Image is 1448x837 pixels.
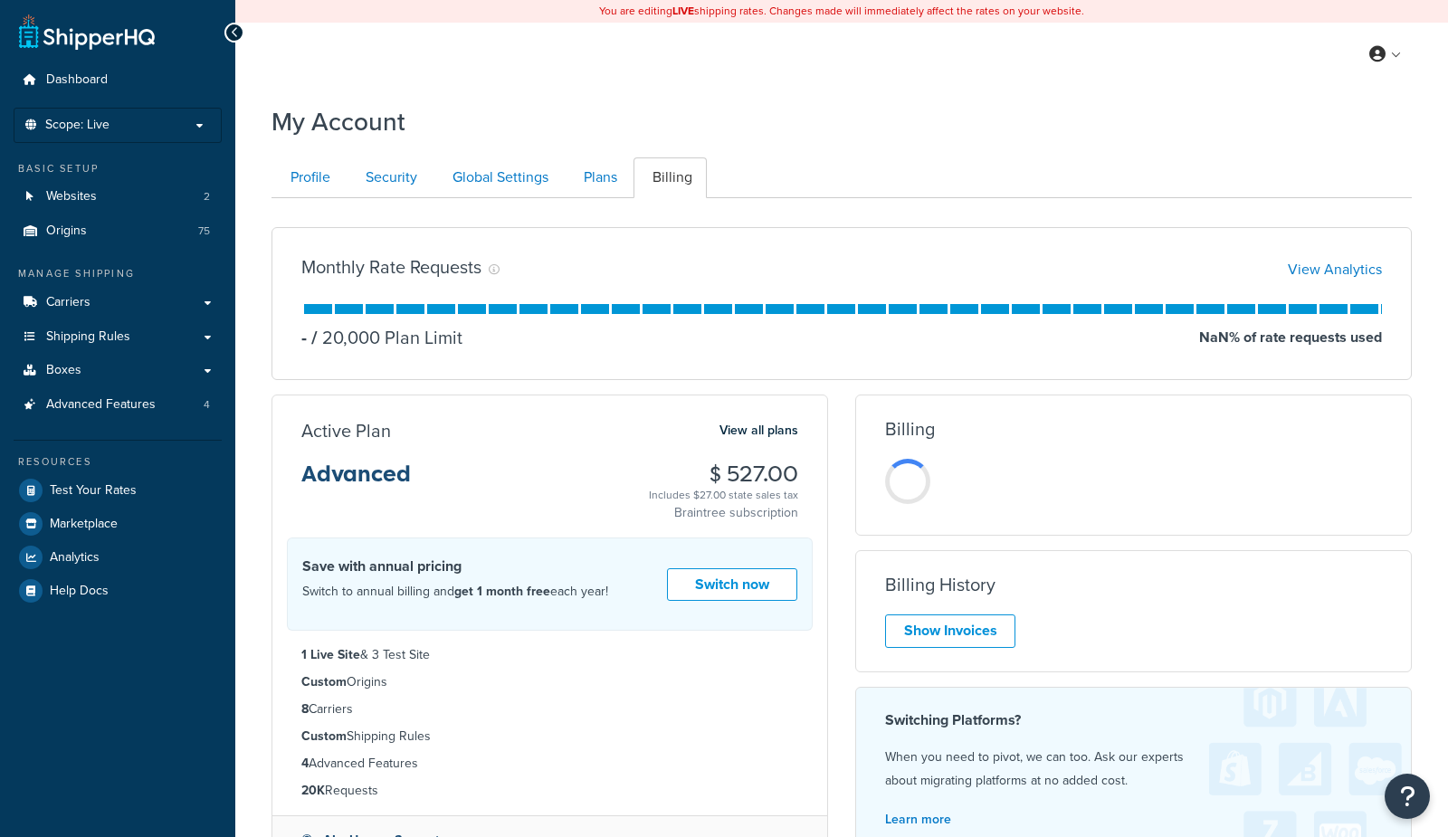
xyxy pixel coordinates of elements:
h3: Billing History [885,575,995,594]
h3: $ 527.00 [649,462,798,486]
a: Analytics [14,541,222,574]
li: Shipping Rules [301,727,798,747]
span: Advanced Features [46,397,156,413]
h1: My Account [271,104,405,139]
p: - [301,325,307,350]
strong: 8 [301,699,309,718]
span: Test Your Rates [50,483,137,499]
strong: 1 Live Site [301,645,360,664]
li: Origins [14,214,222,248]
div: Includes $27.00 state sales tax [649,486,798,504]
a: Websites 2 [14,180,222,214]
a: Switch now [667,568,797,602]
p: 20,000 Plan Limit [307,325,462,350]
strong: Custom [301,672,347,691]
p: Braintree subscription [649,504,798,522]
li: & 3 Test Site [301,645,798,665]
a: Shipping Rules [14,320,222,354]
span: Shipping Rules [46,329,130,345]
span: Dashboard [46,72,108,88]
span: Websites [46,189,97,204]
li: Advanced Features [14,388,222,422]
h3: Monthly Rate Requests [301,257,481,277]
a: Origins 75 [14,214,222,248]
li: Websites [14,180,222,214]
span: Marketplace [50,517,118,532]
a: Show Invoices [885,614,1015,648]
li: Requests [301,781,798,801]
span: 75 [198,224,210,239]
span: Analytics [50,550,100,566]
a: Test Your Rates [14,474,222,507]
span: Scope: Live [45,118,110,133]
a: Marketplace [14,508,222,540]
div: Manage Shipping [14,266,222,281]
span: / [311,324,318,351]
a: View Analytics [1288,259,1382,280]
h4: Switching Platforms? [885,709,1382,731]
a: Security [347,157,432,198]
a: Global Settings [433,157,563,198]
p: Switch to annual billing and each year! [302,580,608,604]
a: Plans [565,157,632,198]
h3: Active Plan [301,421,391,441]
strong: 4 [301,754,309,773]
div: Basic Setup [14,161,222,176]
li: Origins [301,672,798,692]
span: 2 [204,189,210,204]
a: Learn more [885,810,951,829]
strong: 20K [301,781,325,800]
b: LIVE [672,3,694,19]
span: Help Docs [50,584,109,599]
a: Billing [633,157,707,198]
h4: Save with annual pricing [302,556,608,577]
a: ShipperHQ Home [19,14,155,50]
div: Resources [14,454,222,470]
a: Advanced Features 4 [14,388,222,422]
a: Carriers [14,286,222,319]
p: NaN % of rate requests used [1199,325,1382,350]
a: View all plans [719,419,798,442]
h3: Billing [885,419,935,439]
p: When you need to pivot, we can too. Ask our experts about migrating platforms at no added cost. [885,746,1382,793]
h3: Advanced [301,462,411,500]
span: Carriers [46,295,90,310]
span: Boxes [46,363,81,378]
a: Dashboard [14,63,222,97]
span: Origins [46,224,87,239]
strong: get 1 month free [454,582,550,601]
a: Help Docs [14,575,222,607]
a: Boxes [14,354,222,387]
span: 4 [204,397,210,413]
button: Open Resource Center [1385,774,1430,819]
li: Advanced Features [301,754,798,774]
strong: Custom [301,727,347,746]
a: Profile [271,157,345,198]
li: Carriers [301,699,798,719]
